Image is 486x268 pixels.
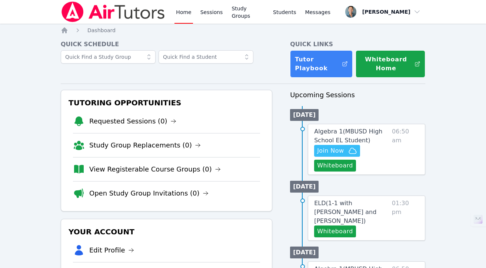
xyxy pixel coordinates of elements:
[305,9,330,16] span: Messages
[290,247,319,258] li: [DATE]
[61,27,425,34] nav: Breadcrumb
[392,127,419,172] span: 06:50 am
[87,27,116,34] a: Dashboard
[159,50,253,64] input: Quick Find a Student
[356,50,425,78] button: Whiteboard Home
[317,146,344,155] span: Join Now
[89,245,134,255] a: Edit Profile
[314,199,389,225] a: ELD(1-1 with [PERSON_NAME] and [PERSON_NAME])
[89,164,221,174] a: View Registerable Course Groups (0)
[290,109,319,121] li: [DATE]
[290,181,319,193] li: [DATE]
[290,40,425,49] h4: Quick Links
[314,128,382,144] span: Algebra 1 ( MBUSD High School EL Student )
[61,50,156,64] input: Quick Find a Study Group
[61,40,272,49] h4: Quick Schedule
[89,116,176,126] a: Requested Sessions (0)
[67,225,266,238] h3: Your Account
[314,127,389,145] a: Algebra 1(MBUSD High School EL Student)
[87,27,116,33] span: Dashboard
[89,140,201,150] a: Study Group Replacements (0)
[392,199,419,237] span: 01:30 pm
[314,145,360,157] button: Join Now
[67,96,266,109] h3: Tutoring Opportunities
[314,200,376,224] span: ELD ( 1-1 with [PERSON_NAME] and [PERSON_NAME] )
[89,188,209,199] a: Open Study Group Invitations (0)
[61,1,166,22] img: Air Tutors
[290,50,353,78] a: Tutor Playbook
[314,225,356,237] button: Whiteboard
[290,90,425,100] h3: Upcoming Sessions
[314,160,356,172] button: Whiteboard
